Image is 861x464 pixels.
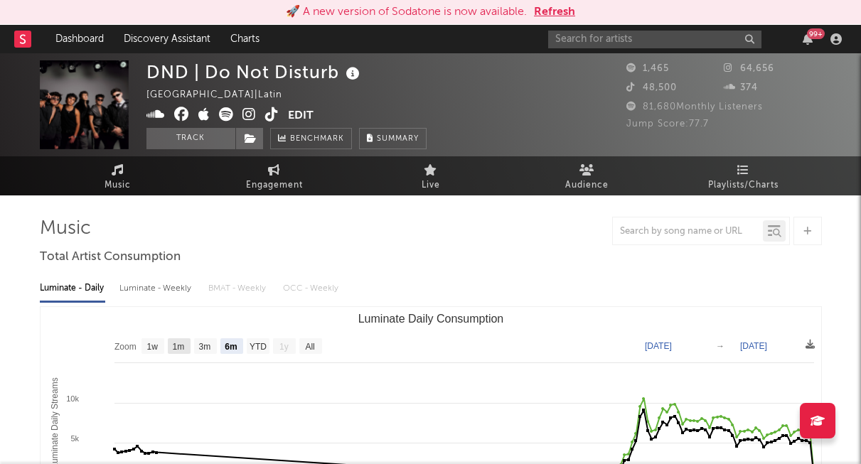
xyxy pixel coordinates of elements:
[645,341,672,351] text: [DATE]
[724,64,774,73] span: 64,656
[40,249,181,266] span: Total Artist Consumption
[626,102,763,112] span: 81,680 Monthly Listeners
[70,434,79,443] text: 5k
[119,276,194,301] div: Luminate - Weekly
[626,64,669,73] span: 1,465
[114,342,137,352] text: Zoom
[377,135,419,143] span: Summary
[249,342,266,352] text: YTD
[353,156,509,195] a: Live
[220,25,269,53] a: Charts
[172,342,184,352] text: 1m
[105,177,131,194] span: Music
[548,31,761,48] input: Search for artists
[359,128,427,149] button: Summary
[198,342,210,352] text: 3m
[114,25,220,53] a: Discovery Assistant
[626,83,677,92] span: 48,500
[565,177,609,194] span: Audience
[534,4,575,21] button: Refresh
[708,177,779,194] span: Playlists/Charts
[66,394,79,403] text: 10k
[807,28,825,39] div: 99 +
[290,131,344,148] span: Benchmark
[40,156,196,195] a: Music
[286,4,527,21] div: 🚀 A new version of Sodatone is now available.
[270,128,352,149] a: Benchmark
[146,60,363,84] div: DND | Do Not Disturb
[225,342,237,352] text: 6m
[422,177,440,194] span: Live
[279,342,289,352] text: 1y
[146,342,158,352] text: 1w
[146,87,299,104] div: [GEOGRAPHIC_DATA] | Latin
[803,33,813,45] button: 99+
[146,128,235,149] button: Track
[305,342,314,352] text: All
[358,313,503,325] text: Luminate Daily Consumption
[740,341,767,351] text: [DATE]
[509,156,665,195] a: Audience
[46,25,114,53] a: Dashboard
[724,83,758,92] span: 374
[246,177,303,194] span: Engagement
[613,226,763,237] input: Search by song name or URL
[196,156,353,195] a: Engagement
[40,276,105,301] div: Luminate - Daily
[288,107,314,125] button: Edit
[626,119,709,129] span: Jump Score: 77.7
[716,341,724,351] text: →
[665,156,822,195] a: Playlists/Charts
